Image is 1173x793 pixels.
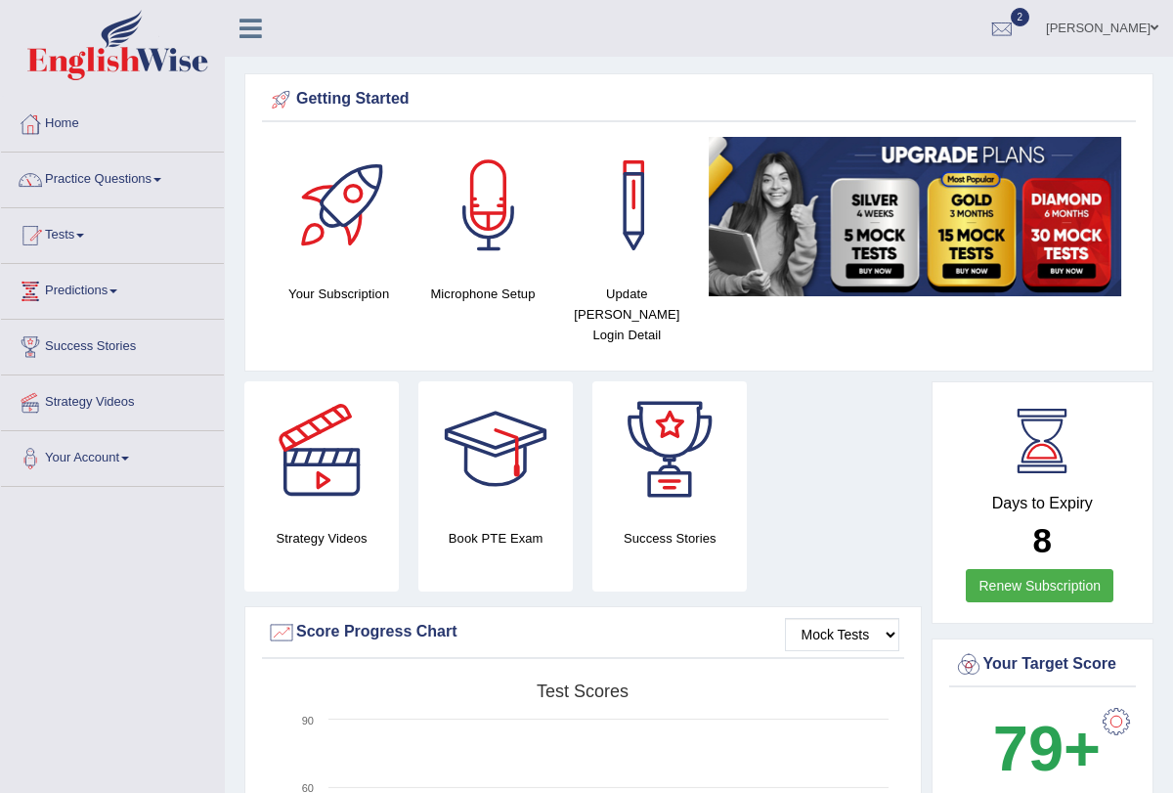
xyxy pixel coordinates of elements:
[418,528,573,549] h4: Book PTE Exam
[267,85,1131,114] div: Getting Started
[1,97,224,146] a: Home
[1033,521,1052,559] b: 8
[709,137,1121,296] img: small5.jpg
[565,284,689,345] h4: Update [PERSON_NAME] Login Detail
[954,495,1132,512] h4: Days to Expiry
[537,682,629,701] tspan: Test scores
[267,618,899,647] div: Score Progress Chart
[966,569,1113,602] a: Renew Subscription
[1,431,224,480] a: Your Account
[954,650,1132,680] div: Your Target Score
[1,320,224,369] a: Success Stories
[420,284,544,304] h4: Microphone Setup
[592,528,747,549] h4: Success Stories
[1,153,224,201] a: Practice Questions
[1011,8,1030,26] span: 2
[993,713,1101,784] b: 79+
[1,208,224,257] a: Tests
[244,528,399,549] h4: Strategy Videos
[1,375,224,424] a: Strategy Videos
[277,284,401,304] h4: Your Subscription
[1,264,224,313] a: Predictions
[302,715,314,727] text: 90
